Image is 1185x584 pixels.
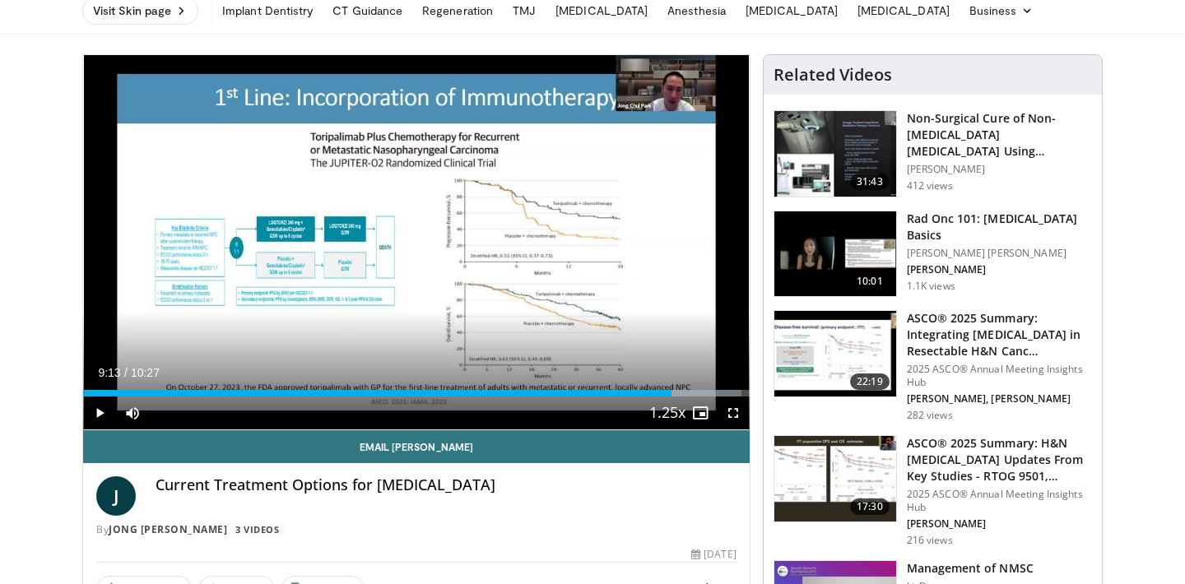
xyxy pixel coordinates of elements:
a: 31:43 Non-Surgical Cure of Non-[MEDICAL_DATA] [MEDICAL_DATA] Using Advanced Image-G… [PERSON_NAME... [774,110,1092,197]
h4: Related Videos [774,65,892,85]
div: By [96,522,737,537]
p: 2025 ASCO® Annual Meeting Insights Hub [907,488,1092,514]
a: 22:19 ASCO® 2025 Summary: Integrating [MEDICAL_DATA] in Resectable H&N Canc… 2025 ASCO® Annual Me... [774,310,1092,422]
div: Progress Bar [83,390,750,396]
span: 22:19 [850,373,890,390]
span: 31:43 [850,174,890,190]
p: [PERSON_NAME] [907,163,1092,176]
video-js: Video Player [83,55,750,430]
a: 17:30 ASCO® 2025 Summary: H&N [MEDICAL_DATA] Updates From Key Studies - RTOG 9501,… 2025 ASCO® An... [774,435,1092,547]
h3: Rad Onc 101: [MEDICAL_DATA] Basics [907,211,1092,243]
span: / [124,366,128,379]
p: 412 views [907,179,953,192]
p: [PERSON_NAME], [PERSON_NAME] [907,392,1092,406]
h3: Management of NMSC [907,560,1034,577]
a: J [96,476,136,516]
p: 282 views [907,409,953,422]
img: aee802ce-c4cb-403d-b093-d98594b3404c.150x105_q85_crop-smart_upscale.jpg [774,211,896,297]
a: Jong [PERSON_NAME] [109,522,227,536]
span: 17:30 [850,498,890,515]
h3: Non-Surgical Cure of Non-[MEDICAL_DATA] [MEDICAL_DATA] Using Advanced Image-G… [907,110,1092,160]
p: [PERSON_NAME] [907,263,1092,276]
p: 1.1K views [907,280,955,293]
a: 10:01 Rad Onc 101: [MEDICAL_DATA] Basics [PERSON_NAME] [PERSON_NAME] [PERSON_NAME] 1.1K views [774,211,1092,298]
h3: ASCO® 2025 Summary: Integrating [MEDICAL_DATA] in Resectable H&N Canc… [907,310,1092,359]
h3: ASCO® 2025 Summary: H&N [MEDICAL_DATA] Updates From Key Studies - RTOG 9501,… [907,435,1092,484]
button: Mute [116,396,149,429]
span: 10:01 [850,273,890,290]
button: Play [83,396,116,429]
a: 3 Videos [230,522,285,536]
img: 7252e7b3-1b57-45cd-9037-c1da77b224bc.150x105_q85_crop-smart_upscale.jpg [774,436,896,521]
span: 9:13 [98,366,120,379]
p: 216 views [907,534,953,547]
span: 10:27 [131,366,160,379]
img: 6b668687-9898-4518-9951-025704d4bc20.150x105_q85_crop-smart_upscale.jpg [774,311,896,396]
a: Email [PERSON_NAME] [83,430,750,463]
p: 2025 ASCO® Annual Meeting Insights Hub [907,363,1092,389]
p: [PERSON_NAME] [PERSON_NAME] [907,247,1092,260]
p: [PERSON_NAME] [907,517,1092,531]
h4: Current Treatment Options for [MEDICAL_DATA] [156,476,737,494]
button: Playback Rate [651,396,684,429]
button: Fullscreen [717,396,750,429]
button: Enable picture-in-picture mode [684,396,717,429]
div: [DATE] [691,547,736,562]
img: 1e2a10c9-340f-4cf7-b154-d76af51e353a.150x105_q85_crop-smart_upscale.jpg [774,111,896,197]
